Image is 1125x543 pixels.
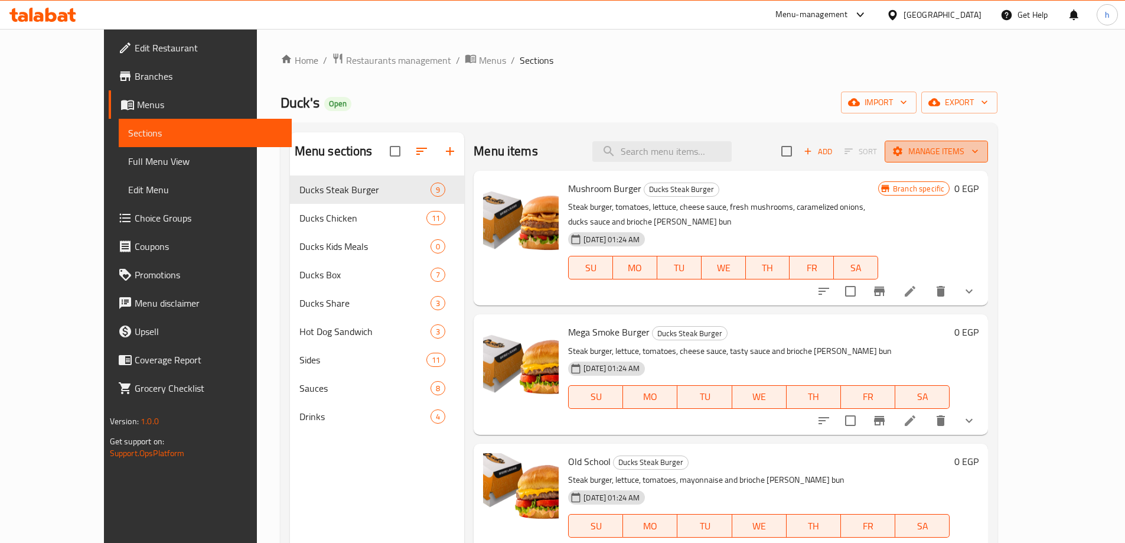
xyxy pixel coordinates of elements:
button: FR [790,256,834,279]
div: Ducks Steak Burger [652,326,728,340]
span: SU [573,388,618,405]
button: SA [895,385,950,409]
a: Menus [109,90,292,119]
span: Mega Smoke Burger [568,323,650,341]
div: Ducks Box [299,268,431,282]
span: 1.0.0 [141,414,159,429]
button: sort-choices [810,277,838,305]
svg: Show Choices [962,414,976,428]
span: FR [794,259,829,277]
a: Coverage Report [109,346,292,374]
span: Hot Dog Sandwich [299,324,431,339]
div: Menu-management [775,8,848,22]
button: Branch-specific-item [865,277,894,305]
button: TH [787,514,841,538]
span: Restaurants management [346,53,451,67]
span: 7 [431,269,445,281]
button: SU [568,385,623,409]
div: Ducks Steak Burger [644,183,719,197]
span: Choice Groups [135,211,282,225]
span: MO [618,259,653,277]
h6: 0 EGP [954,180,979,197]
a: Edit Menu [119,175,292,204]
div: Open [324,97,351,111]
span: Ducks Steak Burger [614,456,688,469]
p: Steak burger, tomatoes, lettuce, cheese sauce, fresh mushrooms, caramelized onions, ducks sauce a... [568,200,878,229]
div: items [431,381,445,395]
span: TH [751,259,785,277]
li: / [323,53,327,67]
span: Ducks Share [299,296,431,310]
a: Edit menu item [903,284,917,298]
span: FR [846,518,891,535]
button: TU [677,385,732,409]
span: Ducks Steak Burger [644,183,719,196]
span: Sides [299,353,426,367]
button: TH [746,256,790,279]
div: items [431,296,445,310]
span: MO [628,388,673,405]
span: FR [846,388,891,405]
div: items [426,211,445,225]
span: Ducks Steak Burger [653,327,727,340]
span: Coupons [135,239,282,253]
span: Menus [479,53,506,67]
span: SA [900,388,945,405]
span: Sauces [299,381,431,395]
span: SA [839,259,873,277]
span: Version: [110,414,139,429]
span: 9 [431,184,445,196]
li: / [456,53,460,67]
span: MO [628,518,673,535]
a: Full Menu View [119,147,292,175]
span: Sort sections [407,137,436,165]
div: items [431,324,445,339]
span: Sections [128,126,282,140]
button: MO [623,385,677,409]
div: items [431,268,445,282]
span: SU [573,518,618,535]
span: TU [682,518,727,535]
div: Sauces8 [290,374,465,402]
span: Open [324,99,351,109]
div: Ducks Steak Burger [299,183,431,197]
span: WE [737,388,782,405]
span: Grocery Checklist [135,381,282,395]
span: SA [900,518,945,535]
span: import [850,95,907,110]
span: Select section first [837,142,885,161]
span: TU [662,259,697,277]
span: export [931,95,988,110]
span: Duck's [281,89,319,116]
svg: Show Choices [962,284,976,298]
div: items [431,409,445,424]
span: h [1105,8,1110,21]
span: Drinks [299,409,431,424]
button: delete [927,407,955,435]
span: Branch specific [888,183,949,194]
span: TH [791,518,836,535]
button: show more [955,407,983,435]
a: Coupons [109,232,292,261]
span: Coverage Report [135,353,282,367]
button: Add [799,142,837,161]
img: Old School [483,453,559,529]
div: Ducks Share3 [290,289,465,317]
span: TH [791,388,836,405]
span: Menu disclaimer [135,296,282,310]
span: Branches [135,69,282,83]
span: Select section [774,139,799,164]
button: TH [787,385,841,409]
a: Branches [109,62,292,90]
span: 3 [431,326,445,337]
a: Menus [465,53,506,68]
a: Home [281,53,318,67]
a: Grocery Checklist [109,374,292,402]
a: Restaurants management [332,53,451,68]
button: SA [895,514,950,538]
button: TU [657,256,702,279]
div: Ducks Chicken [299,211,426,225]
